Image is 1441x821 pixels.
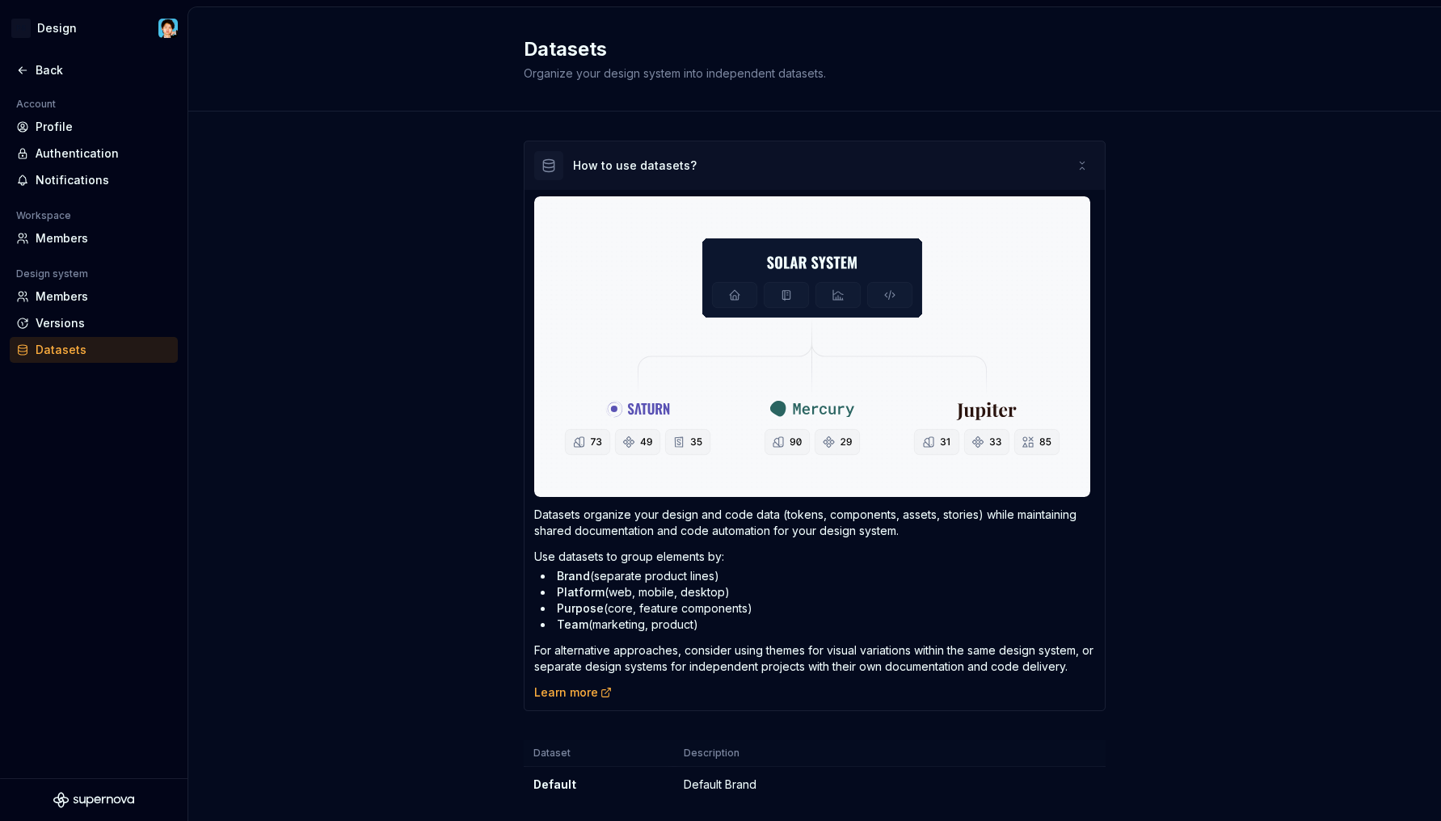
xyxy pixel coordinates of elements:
div: Design system [10,264,95,284]
a: Members [10,284,178,309]
li: (core, feature components) [541,600,1095,617]
div: Datasets [36,342,171,358]
img: Leo [158,19,178,38]
a: Notifications [10,167,178,193]
a: Members [10,225,178,251]
span: Purpose [557,601,604,615]
li: (marketing, product) [541,617,1095,633]
div: Members [36,288,171,305]
td: Default Brand [674,767,1106,803]
div: Default [533,777,664,793]
a: Datasets [10,337,178,363]
span: Team [557,617,588,631]
h2: Datasets [524,36,1086,62]
button: PSDesignLeo [3,11,184,46]
p: Use datasets to group elements by: [534,549,1095,565]
div: Account [10,95,62,114]
a: Versions [10,310,178,336]
a: Profile [10,114,178,140]
div: Workspace [10,206,78,225]
th: Description [674,740,1106,767]
div: Back [36,62,171,78]
th: Dataset [524,740,674,767]
svg: Supernova Logo [53,792,134,808]
div: Notifications [36,172,171,188]
p: Datasets organize your design and code data (tokens, components, assets, stories) while maintaini... [534,507,1095,539]
p: For alternative approaches, consider using themes for visual variations within the same design sy... [534,642,1095,675]
div: Design [37,20,77,36]
li: (separate product lines) [541,568,1095,584]
span: Organize your design system into independent datasets. [524,66,826,80]
div: Profile [36,119,171,135]
div: Versions [36,315,171,331]
span: Brand [557,569,590,583]
div: Members [36,230,171,246]
a: Learn more [534,684,613,701]
div: How to use datasets? [573,158,697,174]
li: (web, mobile, desktop) [541,584,1095,600]
a: Authentication [10,141,178,166]
div: Authentication [36,145,171,162]
div: PS [11,19,31,38]
span: Platform [557,585,605,599]
a: Back [10,57,178,83]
